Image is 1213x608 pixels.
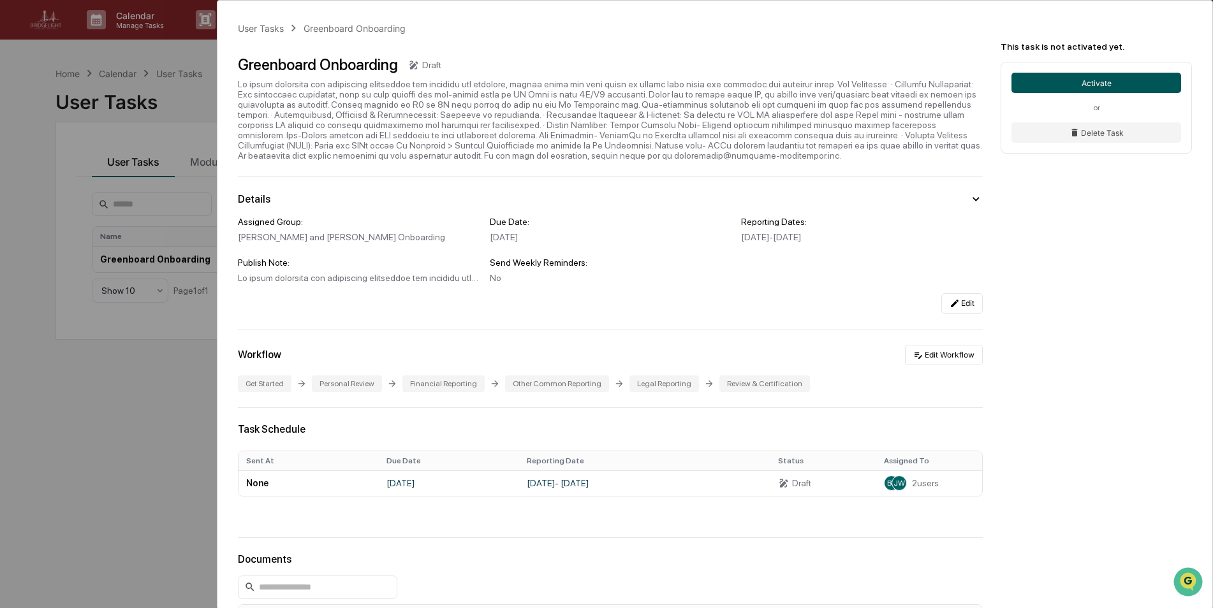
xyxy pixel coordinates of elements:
span: BL [887,479,895,488]
div: Greenboard Onboarding [238,55,398,74]
span: Pylon [127,216,154,226]
a: Powered byPylon [90,215,154,226]
div: 🔎 [13,186,23,196]
button: Edit [941,293,983,314]
button: Edit Workflow [905,345,983,365]
div: Due Date: [490,217,731,227]
td: None [239,470,379,496]
div: Financial Reporting [402,375,485,392]
div: [DATE] [490,232,731,242]
div: This task is not activated yet. [1001,41,1192,52]
a: 🗄️Attestations [87,156,163,178]
div: Publish Note: [238,257,480,268]
th: Status [770,451,876,470]
span: Attestations [105,161,158,173]
button: Delete Task [1011,122,1181,143]
div: User Tasks [238,23,284,34]
a: 🖐️Preclearance [8,156,87,178]
th: Reporting Date [519,451,770,470]
div: Workflow [238,349,281,361]
span: Preclearance [26,161,82,173]
div: Personal Review [312,375,382,392]
div: 🗄️ [92,162,103,172]
div: Lo ipsum dolorsita con adipiscing elitseddoe tem incididu utl etdolore, magnaa enima min veni qui... [238,273,480,283]
div: Documents [238,553,983,565]
div: Greenboard Onboarding [304,23,406,34]
p: How can we help? [13,27,232,47]
div: Review & Certification [719,375,810,392]
span: Data Lookup [26,185,80,198]
div: No [490,273,731,283]
div: 🖐️ [13,162,23,172]
div: [PERSON_NAME] and [PERSON_NAME] Onboarding [238,232,480,242]
div: We're available if you need us! [43,110,161,120]
th: Assigned To [876,451,982,470]
button: Activate [1011,73,1181,93]
img: 1746055101610-c473b297-6a78-478c-a979-82029cc54cd1 [13,98,36,120]
a: 🔎Data Lookup [8,180,85,203]
th: Sent At [239,451,379,470]
span: JW [893,479,905,488]
div: Get Started [238,375,291,392]
iframe: Open customer support [1172,566,1207,600]
th: Due Date [379,451,519,470]
div: Reporting Dates: [741,217,983,227]
div: Draft [792,478,811,488]
div: Lo ipsum dolorsita con adipiscing elitseddoe tem incididu utl etdolore, magnaa enima min veni qui... [238,79,983,161]
td: [DATE] - [DATE] [519,470,770,496]
div: Details [238,193,270,205]
div: Task Schedule [238,423,983,435]
div: Start new chat [43,98,209,110]
div: Other Common Reporting [505,375,609,392]
div: Assigned Group: [238,217,480,227]
button: Start new chat [217,101,232,117]
div: Send Weekly Reminders: [490,257,731,268]
td: [DATE] [379,470,519,496]
div: Draft [422,60,441,70]
span: [DATE] - [DATE] [741,232,801,242]
div: or [1011,103,1181,112]
span: 2 users [912,478,939,488]
div: Legal Reporting [629,375,699,392]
